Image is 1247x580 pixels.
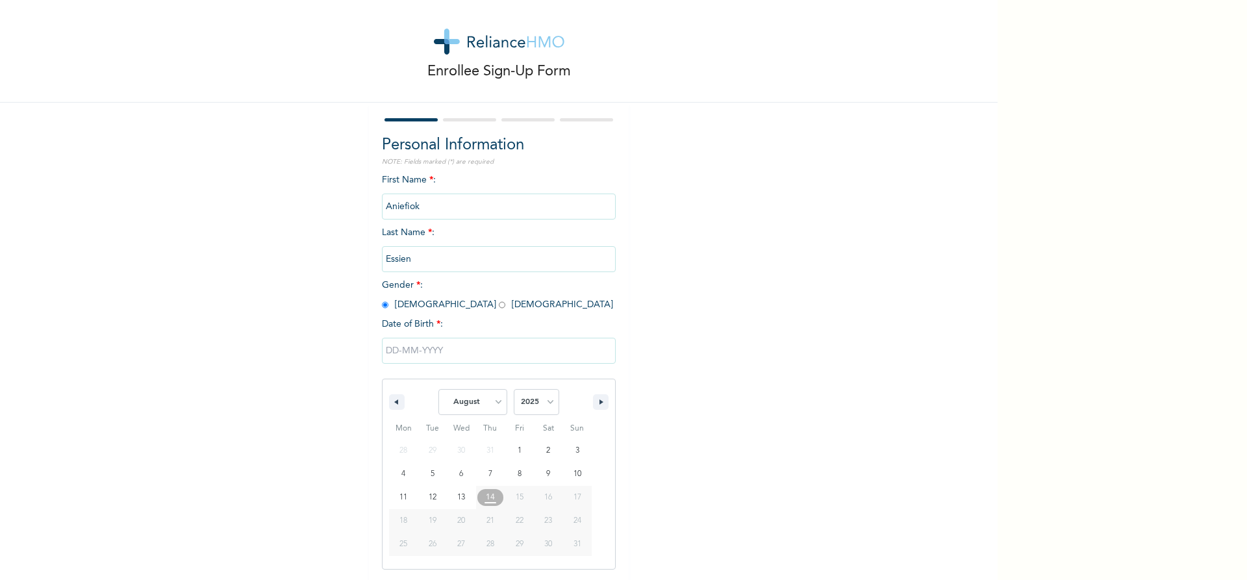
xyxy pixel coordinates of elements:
button: 5 [418,462,447,486]
input: Enter your last name [382,246,616,272]
span: 18 [399,509,407,533]
button: 3 [562,439,592,462]
span: 8 [518,462,522,486]
button: 2 [534,439,563,462]
button: 31 [562,533,592,556]
span: Sat [534,418,563,439]
button: 28 [476,533,505,556]
span: 22 [516,509,523,533]
button: 24 [562,509,592,533]
button: 16 [534,486,563,509]
span: 12 [429,486,436,509]
button: 26 [418,533,447,556]
span: 3 [575,439,579,462]
p: Enrollee Sign-Up Form [427,61,571,82]
button: 20 [447,509,476,533]
button: 9 [534,462,563,486]
span: 21 [486,509,494,533]
span: 23 [544,509,552,533]
span: Sun [562,418,592,439]
span: 10 [573,462,581,486]
input: Enter your first name [382,194,616,220]
button: 22 [505,509,534,533]
span: Fri [505,418,534,439]
span: 5 [431,462,435,486]
span: 7 [488,462,492,486]
button: 25 [389,533,418,556]
button: 29 [505,533,534,556]
span: 14 [486,486,495,509]
span: 30 [544,533,552,556]
button: 30 [534,533,563,556]
span: 6 [459,462,463,486]
button: 14 [476,486,505,509]
span: Date of Birth : [382,318,443,331]
button: 7 [476,462,505,486]
h2: Personal Information [382,134,616,157]
span: 26 [429,533,436,556]
button: 10 [562,462,592,486]
span: Wed [447,418,476,439]
p: NOTE: Fields marked (*) are required [382,157,616,167]
button: 12 [418,486,447,509]
span: Mon [389,418,418,439]
span: Tue [418,418,447,439]
span: 28 [486,533,494,556]
span: 11 [399,486,407,509]
button: 11 [389,486,418,509]
button: 23 [534,509,563,533]
button: 6 [447,462,476,486]
button: 15 [505,486,534,509]
span: 2 [546,439,550,462]
span: 15 [516,486,523,509]
button: 17 [562,486,592,509]
img: logo [434,29,564,55]
span: 17 [573,486,581,509]
button: 19 [418,509,447,533]
span: Gender : [DEMOGRAPHIC_DATA] [DEMOGRAPHIC_DATA] [382,281,613,309]
span: Thu [476,418,505,439]
button: 8 [505,462,534,486]
span: 20 [457,509,465,533]
button: 4 [389,462,418,486]
span: 29 [516,533,523,556]
button: 27 [447,533,476,556]
span: 4 [401,462,405,486]
span: 9 [546,462,550,486]
span: 24 [573,509,581,533]
span: First Name : [382,175,616,211]
span: 16 [544,486,552,509]
span: 31 [573,533,581,556]
span: 19 [429,509,436,533]
span: 13 [457,486,465,509]
button: 21 [476,509,505,533]
button: 13 [447,486,476,509]
span: 1 [518,439,522,462]
span: Last Name : [382,228,616,264]
span: 25 [399,533,407,556]
button: 18 [389,509,418,533]
span: 27 [457,533,465,556]
button: 1 [505,439,534,462]
input: DD-MM-YYYY [382,338,616,364]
